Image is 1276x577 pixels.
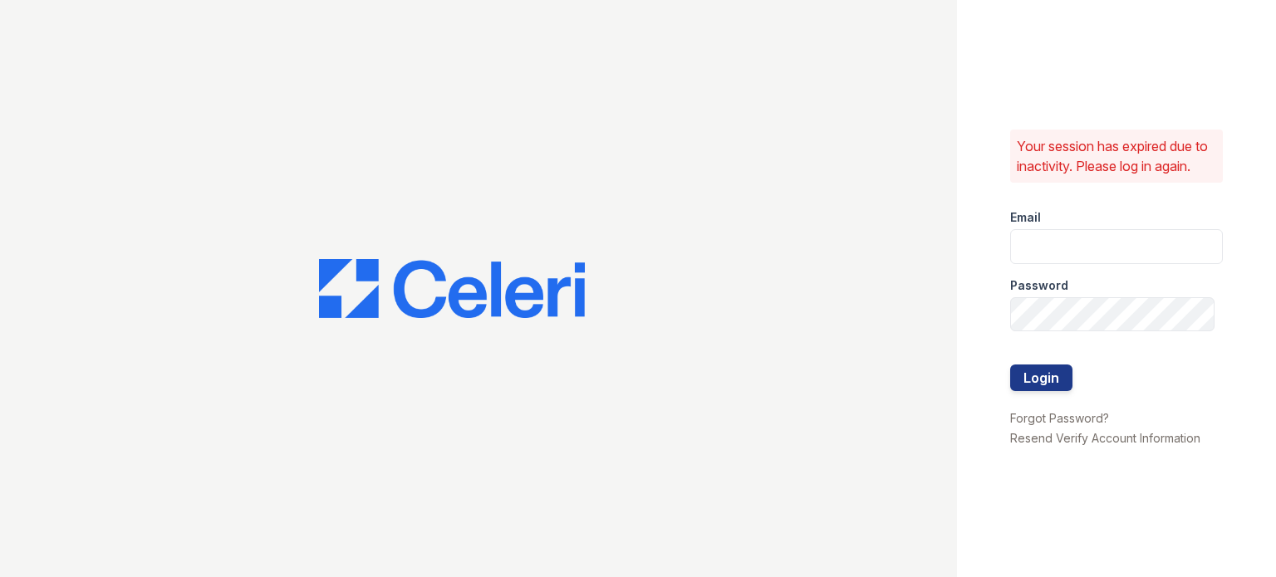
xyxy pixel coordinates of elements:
[1010,209,1041,226] label: Email
[1017,136,1216,176] p: Your session has expired due to inactivity. Please log in again.
[1010,364,1072,391] button: Login
[1010,277,1068,294] label: Password
[1010,411,1109,425] a: Forgot Password?
[319,259,585,319] img: CE_Logo_Blue-a8612792a0a2168367f1c8372b55b34899dd931a85d93a1a3d3e32e68fde9ad4.png
[1010,431,1200,445] a: Resend Verify Account Information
